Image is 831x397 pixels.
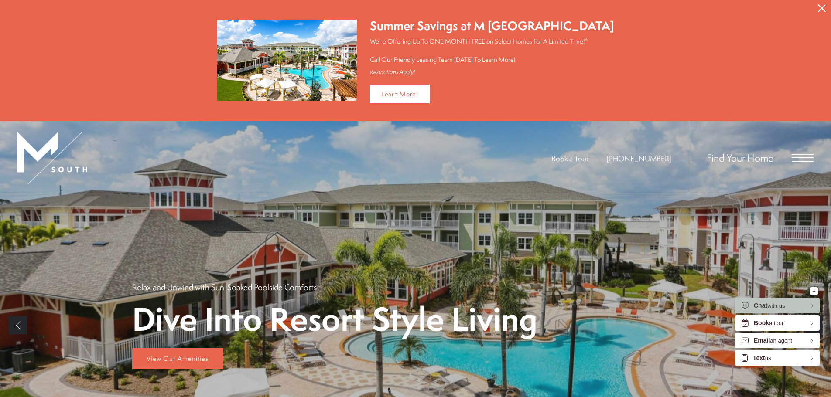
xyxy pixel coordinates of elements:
div: Summer Savings at M [GEOGRAPHIC_DATA] [370,17,614,34]
a: View Our Amenities [132,348,223,369]
p: Dive Into Resort Style Living [132,302,537,336]
p: We're Offering Up To ONE MONTH FREE on Select Homes For A Limited Time!* Call Our Friendly Leasin... [370,37,614,64]
img: MSouth [17,132,87,184]
a: Call Us at 813-570-8014 [607,153,671,163]
a: Find Your Home [707,151,773,165]
button: Open Menu [792,154,814,162]
img: Summer Savings at M South Apartments [217,20,357,101]
a: Learn More! [370,85,430,103]
a: Previous [9,316,27,334]
span: [PHONE_NUMBER] [607,153,671,163]
span: View Our Amenities [147,354,209,363]
a: Book a Tour [551,153,588,163]
div: Restrictions Apply! [370,68,614,76]
p: Relax and Unwind with Sun-Soaked Poolside Comforts [132,282,317,293]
